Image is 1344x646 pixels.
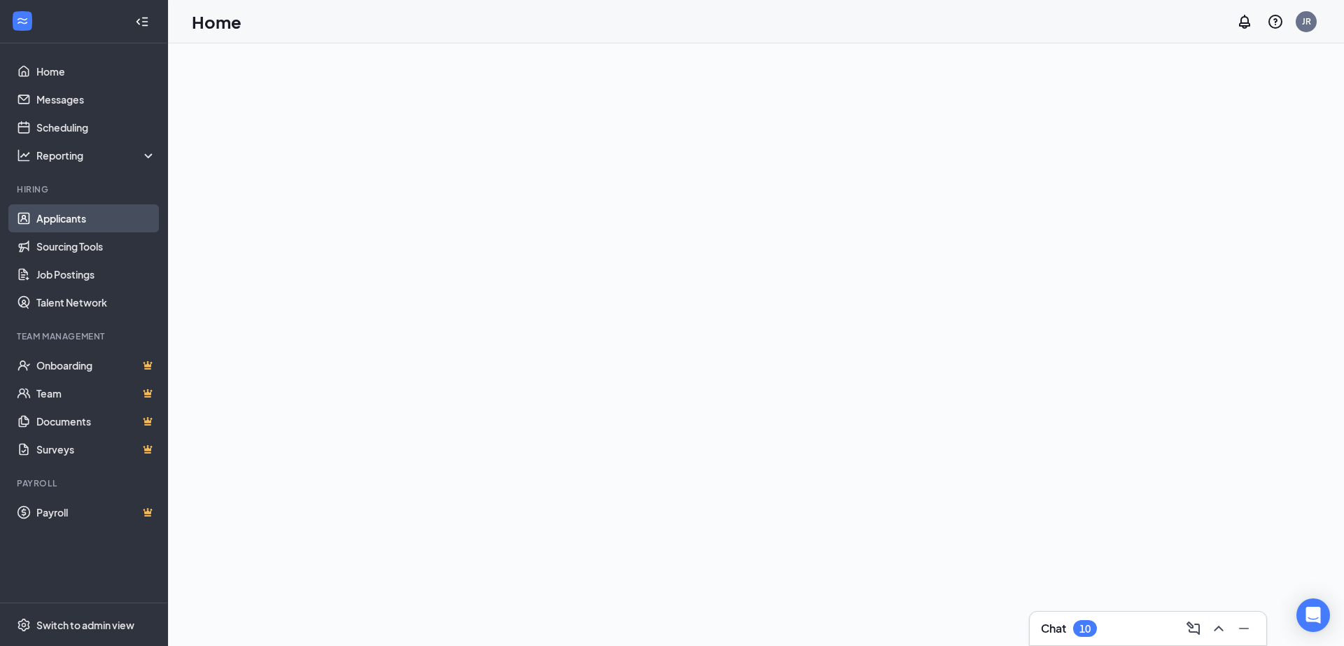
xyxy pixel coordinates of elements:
a: Talent Network [36,288,156,316]
a: Sourcing Tools [36,232,156,260]
button: ComposeMessage [1182,617,1205,640]
div: Reporting [36,148,157,162]
a: Home [36,57,156,85]
svg: Collapse [135,15,149,29]
a: Applicants [36,204,156,232]
a: OnboardingCrown [36,351,156,379]
div: Team Management [17,330,153,342]
svg: Minimize [1235,620,1252,637]
button: Minimize [1233,617,1255,640]
svg: Settings [17,618,31,632]
a: PayrollCrown [36,498,156,526]
div: Open Intercom Messenger [1296,598,1330,632]
a: SurveysCrown [36,435,156,463]
div: 10 [1079,623,1091,635]
svg: Analysis [17,148,31,162]
h3: Chat [1041,621,1066,636]
svg: QuestionInfo [1267,13,1284,30]
div: Hiring [17,183,153,195]
svg: WorkstreamLogo [15,14,29,28]
a: Messages [36,85,156,113]
svg: ChevronUp [1210,620,1227,637]
a: Job Postings [36,260,156,288]
a: DocumentsCrown [36,407,156,435]
a: Scheduling [36,113,156,141]
h1: Home [192,10,241,34]
div: JR [1302,15,1311,27]
svg: Notifications [1236,13,1253,30]
div: Payroll [17,477,153,489]
a: TeamCrown [36,379,156,407]
button: ChevronUp [1207,617,1230,640]
div: Switch to admin view [36,618,134,632]
svg: ComposeMessage [1185,620,1202,637]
